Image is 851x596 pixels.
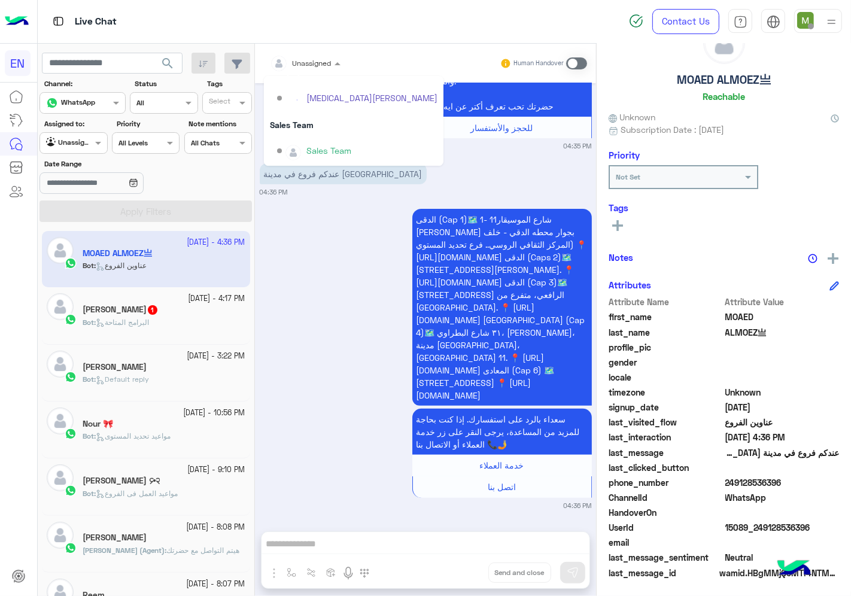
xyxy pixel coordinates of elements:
span: last_message_sentiment [609,551,723,564]
div: EN [5,50,31,76]
span: HandoverOn [609,506,723,519]
img: tab [51,14,66,29]
div: Select [207,96,230,110]
span: للحجز والأستفسار [471,123,533,133]
span: Subscription Date : [DATE] [621,123,724,136]
a: tab [728,9,752,34]
img: profile [824,14,839,29]
img: defaultAdmin.png [47,293,74,320]
span: Unknown [609,111,655,123]
ng-dropdown-panel: Options list [264,76,443,166]
span: الدقى (Cap 1)🗺️ 1- 11شارع الموسيقار [PERSON_NAME] بجوار محطه الدقي - خلف المركز الثقافي الروسي.. ... [417,214,587,400]
span: Attribute Value [725,296,840,308]
small: [DATE] - 10:56 PM [184,408,245,419]
h6: Attributes [609,279,651,290]
h6: Reachable [703,91,745,102]
span: خدمة العملاء [480,460,524,470]
img: WhatsApp [65,371,77,383]
span: 1 [148,305,157,315]
span: هيتم التواصل مع حضرتك [166,546,239,555]
span: مواعيد تحديد المستوى [96,431,171,440]
span: Unknown [725,386,840,399]
h5: زينب سيد لبنه [83,362,147,372]
div: Sales Team [264,114,443,136]
label: Priority [117,118,178,129]
span: search [160,56,175,71]
h5: Mohamed Khairy [83,533,147,543]
span: last_clicked_button [609,461,723,474]
label: Channel: [44,78,124,89]
small: [DATE] - 9:10 PM [188,464,245,476]
span: [PERSON_NAME] (Agent) [83,546,165,555]
div: Sales Team [306,144,351,157]
img: defaultAdmin.png [47,408,74,434]
img: tab [734,15,747,29]
h5: MOAED ALMOEZ亗 [677,73,771,87]
label: Assigned to: [44,118,106,129]
img: WhatsApp [65,314,77,326]
img: defaultAdmin.png [285,145,301,160]
label: Status [135,78,196,89]
img: Logo [5,9,29,34]
img: spinner [629,14,643,28]
span: مواعيد العمل فى الفروع [96,489,178,498]
span: first_name [609,311,723,323]
span: last_interaction [609,431,723,443]
h5: 𝑱𝑨𝑵𝑨 ᧔•᧓ [83,476,160,486]
button: Apply Filters [39,200,252,222]
span: signup_date [609,401,723,413]
span: 2025-10-11T13:36:21.197Z [725,431,840,443]
img: tab [767,15,780,29]
span: null [725,536,840,549]
img: notes [808,254,817,263]
h6: Priority [609,150,640,160]
span: Default reply [96,375,149,384]
span: null [725,356,840,369]
span: ChannelId [609,491,723,504]
span: اتصل بنا [488,482,516,492]
small: 04:36 PM [564,501,592,510]
span: 0 [725,551,840,564]
div: [MEDICAL_DATA][PERSON_NAME] [306,92,437,104]
small: 04:35 PM [564,141,592,151]
span: last_message_id [609,567,717,579]
b: : [83,318,96,327]
span: email [609,536,723,549]
span: Unassigned [293,59,332,68]
small: [DATE] - 4:17 PM [189,293,245,305]
label: Tags [207,78,251,89]
b: : [83,489,96,498]
span: gender [609,356,723,369]
img: defaultAdmin.png [47,351,74,378]
h6: Notes [609,252,633,263]
span: profile_pic [609,341,723,354]
span: phone_number [609,476,723,489]
span: ALMOEZ亗 [725,326,840,339]
b: Not Set [616,172,640,181]
span: Bot [83,375,94,384]
img: WhatsApp [65,485,77,497]
img: WhatsApp [65,428,77,440]
span: null [725,371,840,384]
a: Contact Us [652,9,719,34]
span: Bot [83,318,94,327]
small: Human Handover [513,59,564,68]
img: WhatsApp [65,542,77,554]
span: 15089_249128536396 [725,521,840,534]
b: : [83,375,96,384]
img: hulul-logo.png [773,548,815,590]
small: 04:36 PM [260,187,288,197]
img: userImage [797,12,814,29]
span: last_visited_flow [609,416,723,428]
span: البرامج المتاحة [96,318,149,327]
img: add [828,253,838,264]
span: Attribute Name [609,296,723,308]
span: timezone [609,386,723,399]
h5: 𝑴𝒐𝒉𝒂𝒎𝒆𝒅 𝑬𝒔𝒔𝒂𝒎 [83,305,159,315]
div: loading... [288,95,298,105]
span: 249128536396 [725,476,840,489]
p: 11/10/2025, 4:36 PM [412,409,592,455]
span: locale [609,371,723,384]
span: null [725,461,840,474]
h6: Tags [609,202,839,213]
